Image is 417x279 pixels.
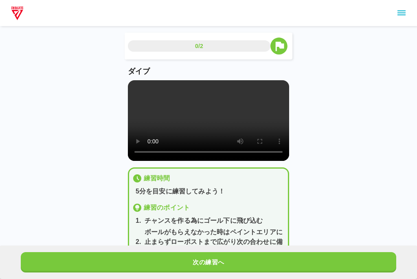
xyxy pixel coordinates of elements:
button: 次の練習へ [21,252,396,272]
p: 0/2 [195,42,203,50]
p: ボールがもらえなかった時はペイントエリアに止まらずローポストまで広がり次の合わせに備える [145,227,285,257]
p: 練習のポイント [144,203,190,213]
p: 1 . [136,216,141,226]
img: dummy [10,5,25,21]
p: ダイブ [128,66,289,77]
p: 2 . [136,237,141,247]
button: sidemenu [395,6,408,20]
p: 練習時間 [144,174,170,183]
p: 5分を目安に練習してみよう！ [136,187,285,196]
p: チャンスを作る為にゴール下に飛び込む [145,216,263,226]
